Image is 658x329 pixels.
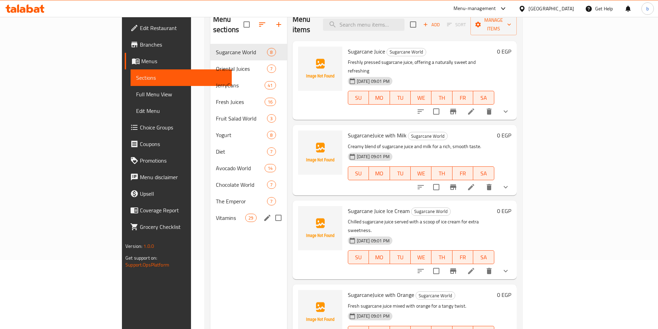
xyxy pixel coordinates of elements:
[497,47,511,56] h6: 0 EGP
[412,263,429,279] button: sort-choices
[528,5,574,12] div: [GEOGRAPHIC_DATA]
[387,48,426,56] span: Sugarcane World
[210,44,287,60] div: Sugarcane World8
[125,169,232,185] a: Menu disclaimer
[646,5,649,12] span: b
[422,21,441,29] span: Add
[369,250,390,264] button: MO
[408,132,447,140] span: Sugarcane World
[216,65,267,73] span: Oriental Juices
[140,24,226,32] span: Edit Restaurant
[390,250,411,264] button: TU
[348,250,369,264] button: SU
[141,57,226,65] span: Menus
[267,147,276,156] div: items
[270,16,287,33] button: Add section
[216,164,265,172] span: Avocado World
[140,123,226,132] span: Choice Groups
[216,131,267,139] div: Yogurt
[348,142,494,151] p: Creamy blend of sugarcane juice and milk for a rich, smooth taste.
[434,93,449,103] span: TH
[354,238,392,244] span: [DATE] 09:01 PM
[267,66,275,72] span: 7
[216,81,265,89] span: JerryCans
[497,206,511,216] h6: 0 EGP
[210,127,287,143] div: Yogurt8
[431,91,452,105] button: TH
[216,114,267,123] div: Fruit Salad World
[245,214,256,222] div: items
[125,53,232,69] a: Menus
[429,180,444,194] span: Select to update
[390,91,411,105] button: TU
[125,242,142,251] span: Version:
[470,14,517,35] button: Manage items
[267,65,276,73] div: items
[265,98,276,106] div: items
[140,140,226,148] span: Coupons
[473,91,494,105] button: SA
[239,17,254,32] span: Select all sections
[265,81,276,89] div: items
[372,168,387,178] span: MO
[411,166,431,180] button: WE
[412,179,429,195] button: sort-choices
[467,267,475,275] a: Edit menu item
[442,19,470,30] span: Select section first
[445,263,461,279] button: Branch-specific-item
[125,119,232,136] a: Choice Groups
[429,104,444,119] span: Select to update
[413,168,429,178] span: WE
[265,82,275,89] span: 41
[497,179,514,195] button: show more
[267,114,276,123] div: items
[125,36,232,53] a: Branches
[246,215,256,221] span: 29
[265,99,275,105] span: 16
[348,58,494,75] p: Freshly pressed sugarcane juice, offering a naturally sweet and refreshing
[140,40,226,49] span: Branches
[210,210,287,226] div: Vitamins29edit
[372,252,387,262] span: MO
[481,263,497,279] button: delete
[216,98,265,106] div: Fresh Juices
[372,93,387,103] span: MO
[411,250,431,264] button: WE
[267,48,276,56] div: items
[351,252,366,262] span: SU
[348,206,410,216] span: Sugarcane Juice Ice Cream
[216,197,267,205] div: The Emperor
[262,213,273,223] button: edit
[393,252,408,262] span: TU
[210,143,287,160] div: Diet7
[476,93,491,103] span: SA
[502,107,510,116] svg: Show Choices
[216,214,245,222] div: Vitamins
[125,253,157,262] span: Get support on:
[125,185,232,202] a: Upsell
[140,206,226,214] span: Coverage Report
[348,46,385,57] span: Sugarcane Juice
[434,168,449,178] span: TH
[293,14,315,35] h2: Menu items
[265,164,276,172] div: items
[210,60,287,77] div: Oriental Juices7
[143,242,154,251] span: 1.0.0
[131,69,232,86] a: Sections
[369,166,390,180] button: MO
[136,74,226,82] span: Sections
[210,176,287,193] div: Chocolate World7
[125,136,232,152] a: Coupons
[502,267,510,275] svg: Show Choices
[267,182,275,188] span: 7
[413,252,429,262] span: WE
[476,252,491,262] span: SA
[412,103,429,120] button: sort-choices
[216,48,267,56] div: Sugarcane World
[431,166,452,180] button: TH
[467,107,475,116] a: Edit menu item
